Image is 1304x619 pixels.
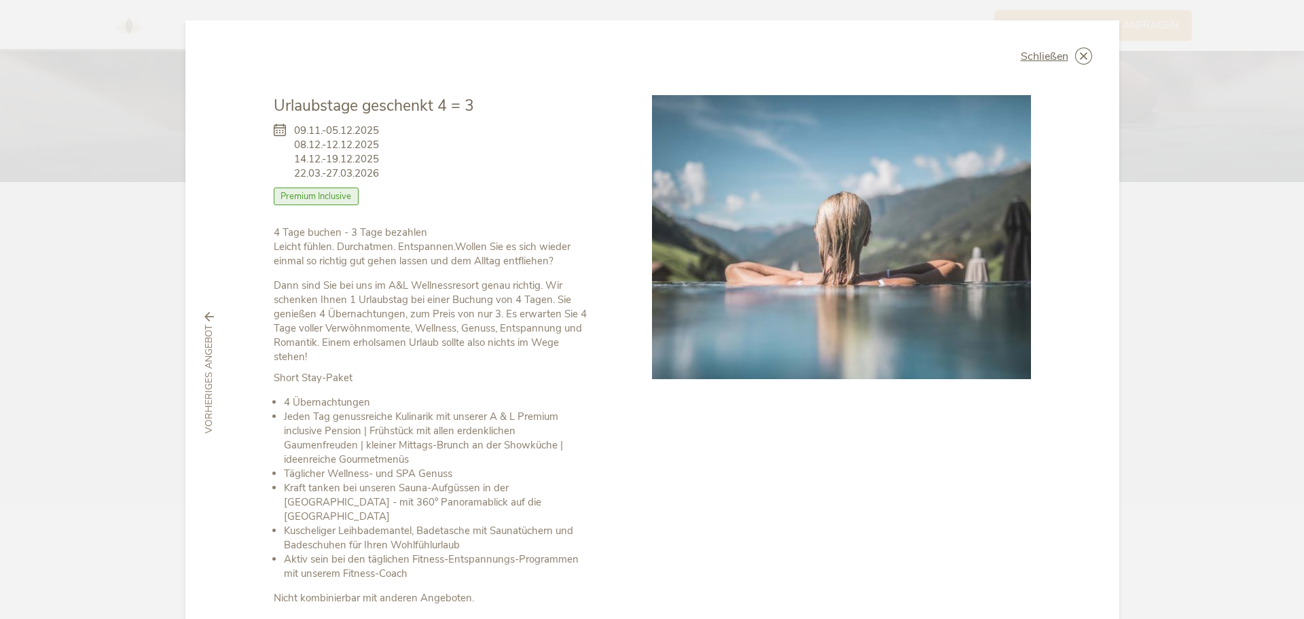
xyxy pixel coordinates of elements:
strong: Wollen Sie es sich wieder einmal so richtig gut gehen lassen und dem Alltag entfliehen? [274,240,570,268]
span: Premium Inclusive [274,188,359,205]
p: Dann sind Sie bei uns im A&L Wellnessresort genau richtig. Wir schenken Ihnen 1 Urlaubstag bei ei... [274,279,592,364]
span: 09.11.-05.12.2025 08.12.-12.12.2025 14.12.-19.12.2025 22.03.-27.03.2026 [294,124,379,181]
b: 4 Tage buchen - 3 Tage bezahlen [274,226,427,239]
strong: Short Stay-Paket [274,371,352,385]
li: Täglicher Wellness- und SPA Genuss [284,467,592,481]
li: 4 Übernachtungen [284,395,592,410]
span: Schließen [1021,51,1068,62]
li: Jeden Tag genussreiche Kulinarik mit unserer A & L Premium inclusive Pension | Frühstück mit alle... [284,410,592,467]
li: Kraft tanken bei unseren Sauna-Aufgüssen in der [GEOGRAPHIC_DATA] - mit 360° Panoramablick auf di... [284,481,592,524]
span: Urlaubstage geschenkt 4 = 3 [274,95,474,116]
p: Leicht fühlen. Durchatmen. Entspannen. [274,226,592,268]
span: vorheriges Angebot [202,325,216,434]
img: Urlaubstage geschenkt 4 = 3 [652,95,1031,379]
